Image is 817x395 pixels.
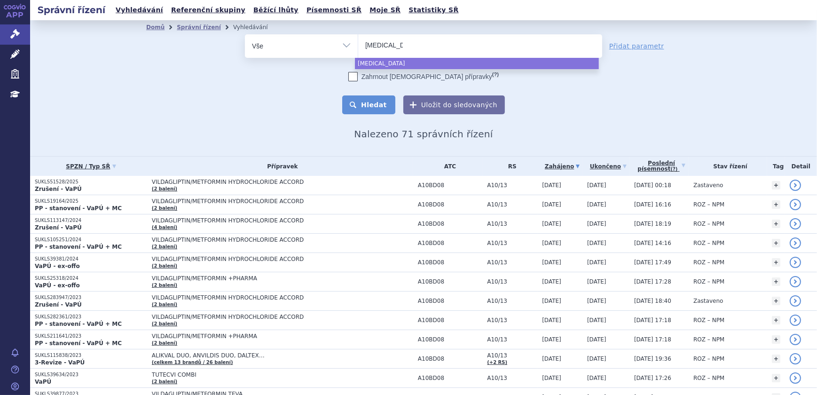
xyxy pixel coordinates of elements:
[482,157,537,176] th: RS
[587,182,606,189] span: [DATE]
[772,335,780,344] a: +
[542,278,561,285] span: [DATE]
[152,321,177,326] a: (2 balení)
[693,355,724,362] span: ROZ – NPM
[152,256,387,262] span: VILDAGLIPTIN/METFORMIN HYDROCHLORIDE ACCORD
[487,278,537,285] span: A10/13
[152,275,387,282] span: VILDAGLIPTIN/METFORMIN +PHARMA
[790,353,801,364] a: detail
[35,314,147,320] p: SUKLS282361/2023
[587,336,606,343] span: [DATE]
[342,95,395,114] button: Hledat
[634,355,671,362] span: [DATE] 19:36
[418,355,482,362] span: A10BD08
[152,302,177,307] a: (2 balení)
[634,375,671,381] span: [DATE] 17:26
[693,240,724,246] span: ROZ – NPM
[418,278,482,285] span: A10BD08
[418,182,482,189] span: A10BD08
[35,198,147,205] p: SUKLS19164/2025
[634,336,671,343] span: [DATE] 17:18
[587,240,606,246] span: [DATE]
[35,333,147,340] p: SUKLS211641/2023
[634,201,671,208] span: [DATE] 16:16
[35,301,82,308] strong: Zrušení - VaPÚ
[403,95,505,114] button: Uložit do sledovaných
[693,278,724,285] span: ROZ – NPM
[152,198,387,205] span: VILDAGLIPTIN/METFORMIN HYDROCHLORIDE ACCORD
[35,359,85,366] strong: 3-Revize - VaPÚ
[35,179,147,185] p: SUKLS51528/2025
[634,182,671,189] span: [DATE] 00:18
[587,259,606,266] span: [DATE]
[152,379,177,384] a: (2 balení)
[35,237,147,243] p: SUKLS105251/2024
[418,201,482,208] span: A10BD08
[418,317,482,324] span: A10BD08
[542,355,561,362] span: [DATE]
[587,298,606,304] span: [DATE]
[693,182,723,189] span: Zastaveno
[152,294,387,301] span: VILDAGLIPTIN/METFORMIN HYDROCHLORIDE ACCORD
[355,58,599,69] li: [MEDICAL_DATA]
[152,283,177,288] a: (2 balení)
[693,298,723,304] span: Zastaveno
[542,298,561,304] span: [DATE]
[35,186,82,192] strong: Zrušení - VaPÚ
[487,259,537,266] span: A10/13
[693,259,724,266] span: ROZ – NPM
[634,317,671,324] span: [DATE] 17:18
[152,352,387,359] span: ALIKVAL DUO, ANVILDIS DUO, DALTEX…
[487,298,537,304] span: A10/13
[152,314,387,320] span: VILDAGLIPTIN/METFORMIN HYDROCHLORIDE ACCORD
[790,315,801,326] a: detail
[35,256,147,262] p: SUKLS39381/2024
[152,205,177,211] a: (2 balení)
[542,259,561,266] span: [DATE]
[487,336,537,343] span: A10/13
[772,181,780,190] a: +
[487,360,507,365] a: (+2 RS)
[152,360,233,365] a: (celkem 13 brandů / 26 balení)
[790,372,801,384] a: detail
[587,201,606,208] span: [DATE]
[587,355,606,362] span: [DATE]
[354,128,493,140] span: Nalezeno 71 správních řízení
[487,201,537,208] span: A10/13
[418,259,482,266] span: A10BD08
[790,276,801,287] a: detail
[35,275,147,282] p: SUKLS25318/2024
[693,336,724,343] span: ROZ – NPM
[772,316,780,324] a: +
[542,375,561,381] span: [DATE]
[487,240,537,246] span: A10/13
[418,221,482,227] span: A10BD08
[152,333,387,340] span: VILDAGLIPTIN/METFORMIN +PHARMA
[35,160,147,173] a: SPZN / Typ SŘ
[487,182,537,189] span: A10/13
[35,224,82,231] strong: Zrušení - VaPÚ
[693,221,724,227] span: ROZ – NPM
[785,157,817,176] th: Detail
[587,160,629,173] a: Ukončeno
[634,221,671,227] span: [DATE] 18:19
[772,258,780,267] a: +
[35,205,122,212] strong: PP - stanovení - VaPÚ + MC
[487,352,537,359] span: A10/13
[609,41,664,51] a: Přidat parametr
[790,237,801,249] a: detail
[35,379,51,385] strong: VaPÚ
[406,4,461,16] a: Statistiky SŘ
[487,221,537,227] span: A10/13
[790,334,801,345] a: detail
[35,352,147,359] p: SUKLS115838/2023
[634,278,671,285] span: [DATE] 17:28
[772,200,780,209] a: +
[152,371,387,378] span: TUTECVI COMBI
[790,199,801,210] a: detail
[152,263,177,269] a: (2 balení)
[418,240,482,246] span: A10BD08
[152,186,177,191] a: (2 balení)
[367,4,403,16] a: Moje SŘ
[251,4,301,16] a: Běžící lhůty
